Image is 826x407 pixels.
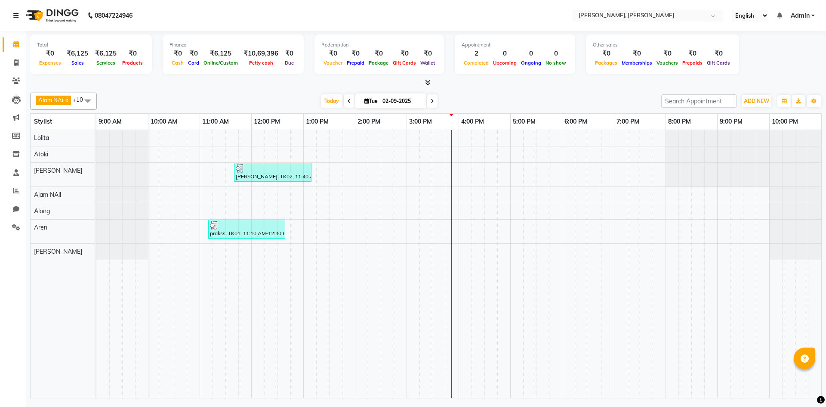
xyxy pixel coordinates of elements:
[543,49,568,59] div: 0
[391,49,418,59] div: ₹0
[791,11,810,20] span: Admin
[593,60,619,66] span: Packages
[37,49,63,59] div: ₹0
[459,115,486,128] a: 4:00 PM
[34,150,48,158] span: Atoki
[200,115,231,128] a: 11:00 AM
[94,60,117,66] span: Services
[252,115,282,128] a: 12:00 PM
[680,49,705,59] div: ₹0
[283,60,296,66] span: Due
[511,115,538,128] a: 5:00 PM
[209,221,284,237] div: prakss, TK01, 11:10 AM-12:40 PM, Deep Tissue Massage - 90 Min
[186,60,201,66] span: Card
[69,60,86,66] span: Sales
[718,115,745,128] a: 9:00 PM
[65,96,68,103] a: x
[92,49,120,59] div: ₹6,125
[367,49,391,59] div: ₹0
[790,373,817,398] iframe: chat widget
[345,49,367,59] div: ₹0
[37,41,145,49] div: Total
[120,49,145,59] div: ₹0
[407,115,434,128] a: 3:00 PM
[321,41,437,49] div: Redemption
[661,94,737,108] input: Search Appointment
[770,115,800,128] a: 10:00 PM
[240,49,282,59] div: ₹10,69,396
[34,207,50,215] span: Along
[619,49,654,59] div: ₹0
[367,60,391,66] span: Package
[201,49,240,59] div: ₹6,125
[34,134,49,142] span: Lolita
[321,94,342,108] span: Today
[391,60,418,66] span: Gift Cards
[34,248,82,255] span: [PERSON_NAME]
[705,49,732,59] div: ₹0
[654,49,680,59] div: ₹0
[666,115,693,128] a: 8:00 PM
[680,60,705,66] span: Prepaids
[247,60,275,66] span: Petty cash
[593,41,732,49] div: Other sales
[170,49,186,59] div: ₹0
[742,95,771,107] button: ADD NEW
[614,115,641,128] a: 7:00 PM
[491,60,519,66] span: Upcoming
[519,60,543,66] span: Ongoing
[63,49,92,59] div: ₹6,125
[201,60,240,66] span: Online/Custom
[170,60,186,66] span: Cash
[37,60,63,66] span: Expenses
[282,49,297,59] div: ₹0
[170,41,297,49] div: Finance
[562,115,589,128] a: 6:00 PM
[304,115,331,128] a: 1:00 PM
[593,49,619,59] div: ₹0
[34,191,61,199] span: Alam NAil
[345,60,367,66] span: Prepaid
[34,118,52,125] span: Stylist
[186,49,201,59] div: ₹0
[22,3,81,28] img: logo
[38,96,65,103] span: Alam NAil
[34,224,47,231] span: Aren
[418,49,437,59] div: ₹0
[654,60,680,66] span: Vouchers
[543,60,568,66] span: No show
[235,164,311,180] div: [PERSON_NAME], TK02, 11:40 AM-01:10 PM, Deep Tissue Massage - 90 Min
[321,60,345,66] span: Voucher
[519,49,543,59] div: 0
[148,115,179,128] a: 10:00 AM
[744,98,769,104] span: ADD NEW
[462,41,568,49] div: Appointment
[120,60,145,66] span: Products
[34,167,82,174] span: [PERSON_NAME]
[355,115,382,128] a: 2:00 PM
[95,3,133,28] b: 08047224946
[491,49,519,59] div: 0
[619,60,654,66] span: Memberships
[380,95,423,108] input: 2025-09-02
[73,96,89,103] span: +10
[418,60,437,66] span: Wallet
[321,49,345,59] div: ₹0
[705,60,732,66] span: Gift Cards
[362,98,380,104] span: Tue
[462,49,491,59] div: 2
[462,60,491,66] span: Completed
[96,115,124,128] a: 9:00 AM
